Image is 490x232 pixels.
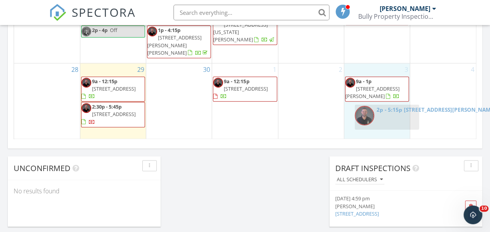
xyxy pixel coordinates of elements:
[213,78,267,100] a: 9a - 12:15p [STREET_ADDRESS]
[344,63,410,139] td: Go to October 3, 2025
[335,202,453,210] div: [PERSON_NAME]
[70,63,80,76] a: Go to September 28, 2025
[335,210,379,217] a: [STREET_ADDRESS]
[81,78,91,87] img: br.jpg
[72,4,136,20] span: SPECTORA
[158,27,180,34] span: 1p - 4:15p
[345,78,400,100] a: 9a - 1p [STREET_ADDRESS][PERSON_NAME]
[278,63,344,139] td: Go to October 2, 2025
[173,5,329,20] input: Search everything...
[212,63,278,139] td: Go to October 1, 2025
[376,106,402,113] span: 2p - 5:15p
[147,27,157,36] img: br.jpg
[345,78,355,87] img: br.jpg
[49,4,66,21] img: The Best Home Inspection Software - Spectora
[213,78,223,87] img: br.jpg
[213,77,277,102] a: 9a - 12:15p [STREET_ADDRESS]
[345,77,409,102] a: 9a - 1p [STREET_ADDRESS][PERSON_NAME]
[81,78,136,100] a: 9a - 12:15p [STREET_ADDRESS]
[136,63,146,76] a: Go to September 29, 2025
[8,180,161,201] div: No results found
[355,105,419,130] a: 2p - 5:15p [STREET_ADDRESS][PERSON_NAME][PERSON_NAME]
[469,63,476,76] a: Go to October 4, 2025
[410,63,476,139] td: Go to October 4, 2025
[337,177,383,182] div: All schedulers
[146,63,212,139] td: Go to September 30, 2025
[147,27,209,56] a: 1p - 4:15p [STREET_ADDRESS][PERSON_NAME][PERSON_NAME]
[81,103,136,125] a: 2:30p - 5:45p [STREET_ADDRESS]
[479,205,488,212] span: 10
[345,85,400,100] span: [STREET_ADDRESS][PERSON_NAME]
[213,12,277,45] a: 1p - 4:15p [STREET_ADDRESS][US_STATE][PERSON_NAME]
[80,63,146,139] td: Go to September 29, 2025
[358,12,436,20] div: Bully Property Inspections LLC
[92,85,136,92] span: [STREET_ADDRESS]
[335,195,453,217] a: [DATE] 4:59 pm [PERSON_NAME] [STREET_ADDRESS]
[92,103,122,110] span: 2:30p - 5:45p
[147,34,202,56] span: [STREET_ADDRESS][PERSON_NAME][PERSON_NAME]
[379,5,430,12] div: [PERSON_NAME]
[224,85,267,92] span: [STREET_ADDRESS]
[92,27,108,34] span: 2p - 4p
[81,27,91,36] img: image03.png
[335,174,384,185] button: All schedulers
[213,21,267,43] span: [STREET_ADDRESS][US_STATE][PERSON_NAME]
[335,162,410,173] span: Draft Inspections
[355,106,374,125] img: br.jpg
[14,162,71,173] span: Unconfirmed
[81,103,91,113] img: br.jpg
[337,63,344,76] a: Go to October 2, 2025
[463,205,482,224] iframe: Intercom live chat
[81,77,145,102] a: 9a - 12:15p [STREET_ADDRESS]
[202,63,212,76] a: Go to September 30, 2025
[213,14,275,43] a: 1p - 4:15p [STREET_ADDRESS][US_STATE][PERSON_NAME]
[92,111,136,118] span: [STREET_ADDRESS]
[224,78,249,85] span: 9a - 12:15p
[335,195,453,202] div: [DATE] 4:59 pm
[81,102,145,127] a: 2:30p - 5:45p [STREET_ADDRESS]
[110,27,117,34] span: Off
[271,63,278,76] a: Go to October 1, 2025
[92,78,117,85] span: 9a - 12:15p
[49,11,136,27] a: SPECTORA
[147,25,211,58] a: 1p - 4:15p [STREET_ADDRESS][PERSON_NAME][PERSON_NAME]
[356,78,371,85] span: 9a - 1p
[14,63,80,139] td: Go to September 28, 2025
